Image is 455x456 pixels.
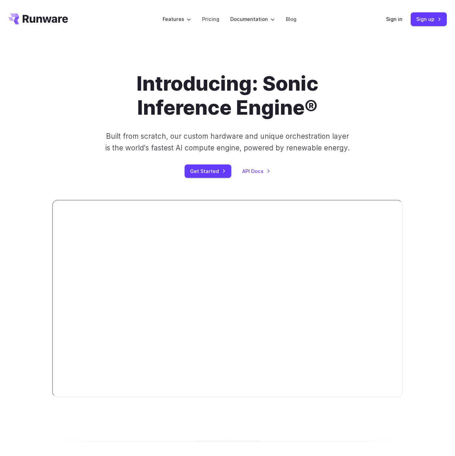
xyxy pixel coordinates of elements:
[8,13,68,24] a: Go to /
[242,167,270,175] a: API Docs
[52,200,403,397] iframe: Video player
[185,164,231,178] a: Get Started
[411,12,447,26] a: Sign up
[230,15,275,23] label: Documentation
[202,15,219,23] a: Pricing
[52,71,403,119] h1: Introducing: Sonic Inference Engine®
[386,15,402,23] a: Sign in
[163,15,191,23] label: Features
[105,130,350,153] p: Built from scratch, our custom hardware and unique orchestration layer is the world's fastest AI ...
[286,15,296,23] a: Blog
